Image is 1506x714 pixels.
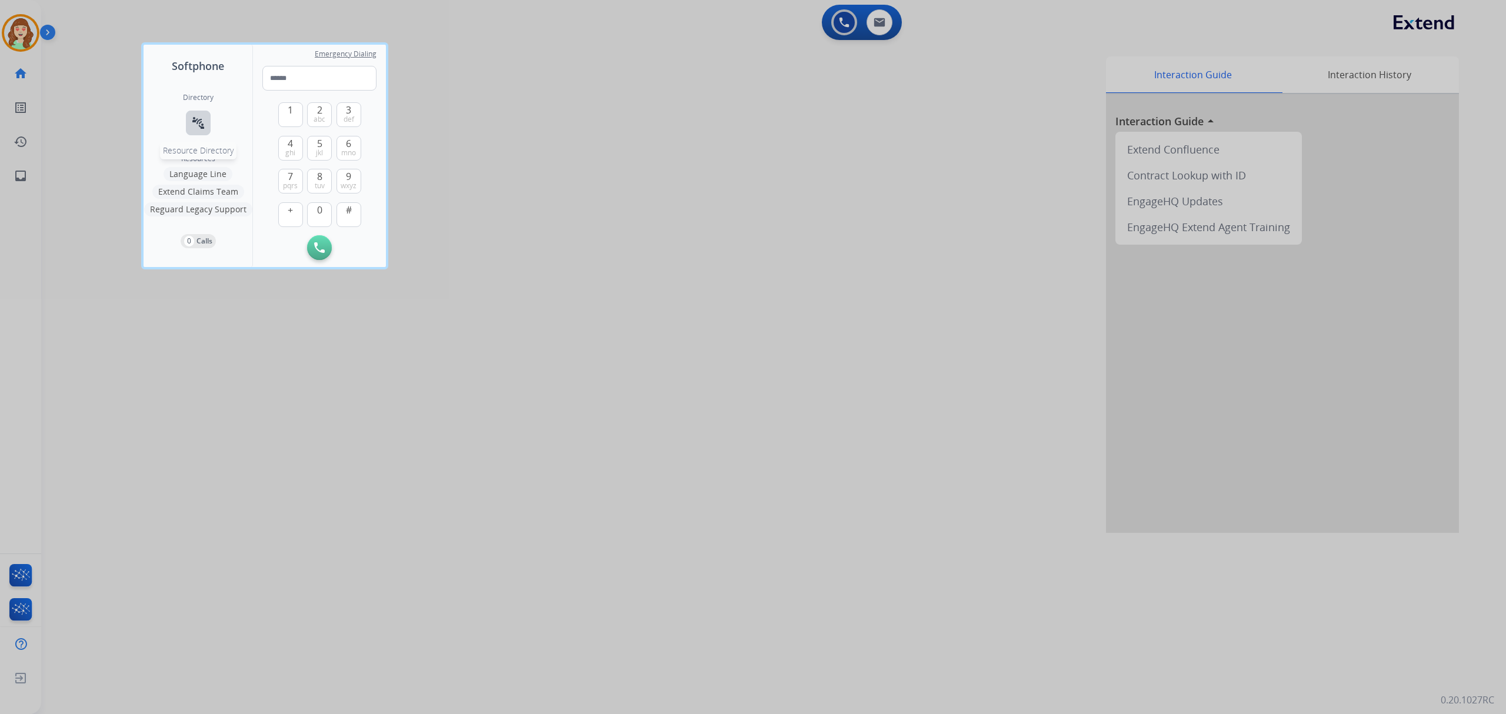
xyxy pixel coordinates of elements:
[316,148,323,158] span: jkl
[186,111,211,135] button: Resource Directory
[285,148,295,158] span: ghi
[288,103,293,117] span: 1
[184,236,194,246] p: 0
[346,136,351,151] span: 6
[278,169,303,193] button: 7pqrs
[307,169,332,193] button: 8tuv
[283,181,298,191] span: pqrs
[317,103,322,117] span: 2
[336,169,361,193] button: 9wxyz
[278,136,303,161] button: 4ghi
[307,102,332,127] button: 2abc
[341,181,356,191] span: wxyz
[191,116,205,130] mat-icon: connect_without_contact
[341,148,356,158] span: mno
[307,136,332,161] button: 5jkl
[307,202,332,227] button: 0
[317,169,322,183] span: 8
[336,102,361,127] button: 3def
[163,145,234,156] span: Resource Directory
[317,136,322,151] span: 5
[315,181,325,191] span: tuv
[344,115,354,124] span: def
[288,169,293,183] span: 7
[317,203,322,217] span: 0
[196,236,212,246] p: Calls
[346,169,351,183] span: 9
[152,185,244,199] button: Extend Claims Team
[181,234,216,248] button: 0Calls
[336,136,361,161] button: 6mno
[183,93,214,102] h2: Directory
[314,242,325,253] img: call-button
[346,203,352,217] span: #
[315,49,376,59] span: Emergency Dialing
[278,102,303,127] button: 1
[336,202,361,227] button: #
[278,202,303,227] button: +
[288,203,293,217] span: +
[314,115,325,124] span: abc
[346,103,351,117] span: 3
[144,202,252,216] button: Reguard Legacy Support
[164,167,232,181] button: Language Line
[1441,693,1494,707] p: 0.20.1027RC
[172,58,224,74] span: Softphone
[288,136,293,151] span: 4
